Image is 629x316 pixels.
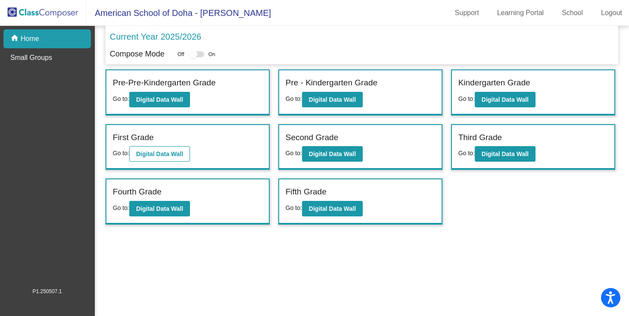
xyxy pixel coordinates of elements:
[136,96,183,103] b: Digital Data Wall
[309,205,356,212] b: Digital Data Wall
[286,204,302,211] span: Go to:
[136,150,183,157] b: Digital Data Wall
[113,150,129,156] span: Go to:
[286,131,339,144] label: Second Grade
[113,204,129,211] span: Go to:
[286,95,302,102] span: Go to:
[136,205,183,212] b: Digital Data Wall
[129,92,190,107] button: Digital Data Wall
[302,201,363,216] button: Digital Data Wall
[448,6,486,20] a: Support
[490,6,551,20] a: Learning Portal
[286,150,302,156] span: Go to:
[110,30,201,43] p: Current Year 2025/2026
[302,92,363,107] button: Digital Data Wall
[286,77,377,89] label: Pre - Kindergarten Grade
[309,150,356,157] b: Digital Data Wall
[113,77,216,89] label: Pre-Pre-Kindergarten Grade
[555,6,590,20] a: School
[594,6,629,20] a: Logout
[458,95,475,102] span: Go to:
[458,131,502,144] label: Third Grade
[113,186,162,198] label: Fourth Grade
[209,50,215,58] span: On
[458,77,530,89] label: Kindergarten Grade
[10,34,21,44] mat-icon: home
[482,96,529,103] b: Digital Data Wall
[458,150,475,156] span: Go to:
[482,150,529,157] b: Digital Data Wall
[110,48,165,60] p: Compose Mode
[86,6,271,20] span: American School of Doha - [PERSON_NAME]
[129,201,190,216] button: Digital Data Wall
[113,131,154,144] label: First Grade
[286,186,327,198] label: Fifth Grade
[302,146,363,162] button: Digital Data Wall
[113,95,129,102] span: Go to:
[177,50,184,58] span: Off
[21,34,39,44] p: Home
[309,96,356,103] b: Digital Data Wall
[129,146,190,162] button: Digital Data Wall
[10,53,52,63] p: Small Groups
[475,92,536,107] button: Digital Data Wall
[475,146,536,162] button: Digital Data Wall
